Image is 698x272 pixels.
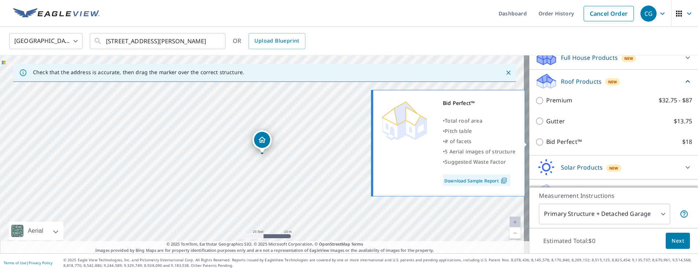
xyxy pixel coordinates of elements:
[504,68,513,77] button: Close
[539,191,688,200] p: Measurement Instructions
[584,6,634,21] a: Cancel Order
[254,36,299,46] span: Upload Blueprint
[546,96,572,105] p: Premium
[510,228,521,239] a: Current Level 20, Zoom Out
[443,126,515,136] div: •
[4,261,52,265] p: |
[609,165,618,171] span: New
[26,222,45,240] div: Aerial
[510,217,521,228] a: Current Level 20, Zoom In Disabled
[539,204,670,224] div: Primary Structure + Detached Garage
[351,241,363,247] a: Terms
[535,159,692,176] div: Solar ProductsNew
[674,117,692,126] p: $13.75
[608,79,617,85] span: New
[233,33,305,49] div: OR
[443,136,515,146] div: •
[253,130,272,153] div: Dropped pin, building 1, Residential property, 1605 S 29th St Fort Pierce, FL 34947
[682,137,692,146] p: $18
[561,53,618,62] p: Full House Products
[443,116,515,126] div: •
[499,177,509,184] img: Pdf Icon
[4,260,26,265] a: Terms of Use
[9,222,63,240] div: Aerial
[379,98,430,142] img: Premium
[443,174,510,186] a: Download Sample Report
[9,31,82,51] div: [GEOGRAPHIC_DATA]
[624,55,633,61] span: New
[445,117,482,124] span: Total roof area
[659,96,692,105] p: $32.75 - $87
[561,163,603,172] p: Solar Products
[666,233,690,249] button: Next
[445,138,471,145] span: # of facets
[561,77,602,86] p: Roof Products
[672,236,684,246] span: Next
[13,8,100,19] img: EV Logo
[535,49,692,66] div: Full House ProductsNew
[249,33,305,49] a: Upload Blueprint
[535,73,692,90] div: Roof ProductsNew
[680,210,688,218] span: Your report will include the primary structure and a detached garage if one exists.
[29,260,52,265] a: Privacy Policy
[445,158,506,165] span: Suggested Waste Factor
[166,241,363,247] span: © 2025 TomTom, Earthstar Geographics SIO, © 2025 Microsoft Corporation, ©
[546,117,565,126] p: Gutter
[445,127,472,134] span: Pitch table
[63,257,694,268] p: © 2025 Eagle View Technologies, Inc. and Pictometry International Corp. All Rights Reserved. Repo...
[443,98,515,108] div: Bid Perfect™
[443,146,515,157] div: •
[106,31,210,51] input: Search by address or latitude-longitude
[537,233,601,249] p: Estimated Total: $0
[535,182,692,200] div: Walls ProductsNew
[445,148,515,155] span: 5 Aerial images of structure
[319,241,350,247] a: OpenStreetMap
[33,69,244,76] p: Check that the address is accurate, then drag the marker over the correct structure.
[546,137,582,146] p: Bid Perfect™
[443,157,515,167] div: •
[640,6,657,22] div: CG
